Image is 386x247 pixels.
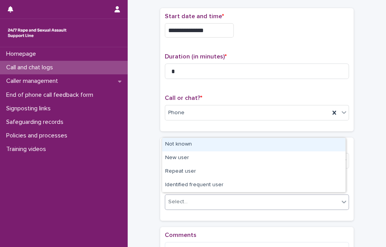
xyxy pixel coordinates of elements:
[3,50,42,58] p: Homepage
[3,105,57,112] p: Signposting links
[168,198,188,206] div: Select...
[162,165,345,178] div: Repeat user
[168,109,184,117] span: Phone
[165,53,227,60] span: Duration (in minutes)
[165,13,224,19] span: Start date and time
[3,64,59,71] p: Call and chat logs
[3,118,70,126] p: Safeguarding records
[162,151,345,165] div: New user
[162,138,345,151] div: Not known
[3,91,99,99] p: End of phone call feedback form
[3,77,64,85] p: Caller management
[3,146,52,153] p: Training videos
[165,232,196,238] span: Comments
[162,178,345,192] div: Identified frequent user
[6,25,68,41] img: rhQMoQhaT3yELyF149Cw
[165,95,202,101] span: Call or chat?
[3,132,73,139] p: Policies and processes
